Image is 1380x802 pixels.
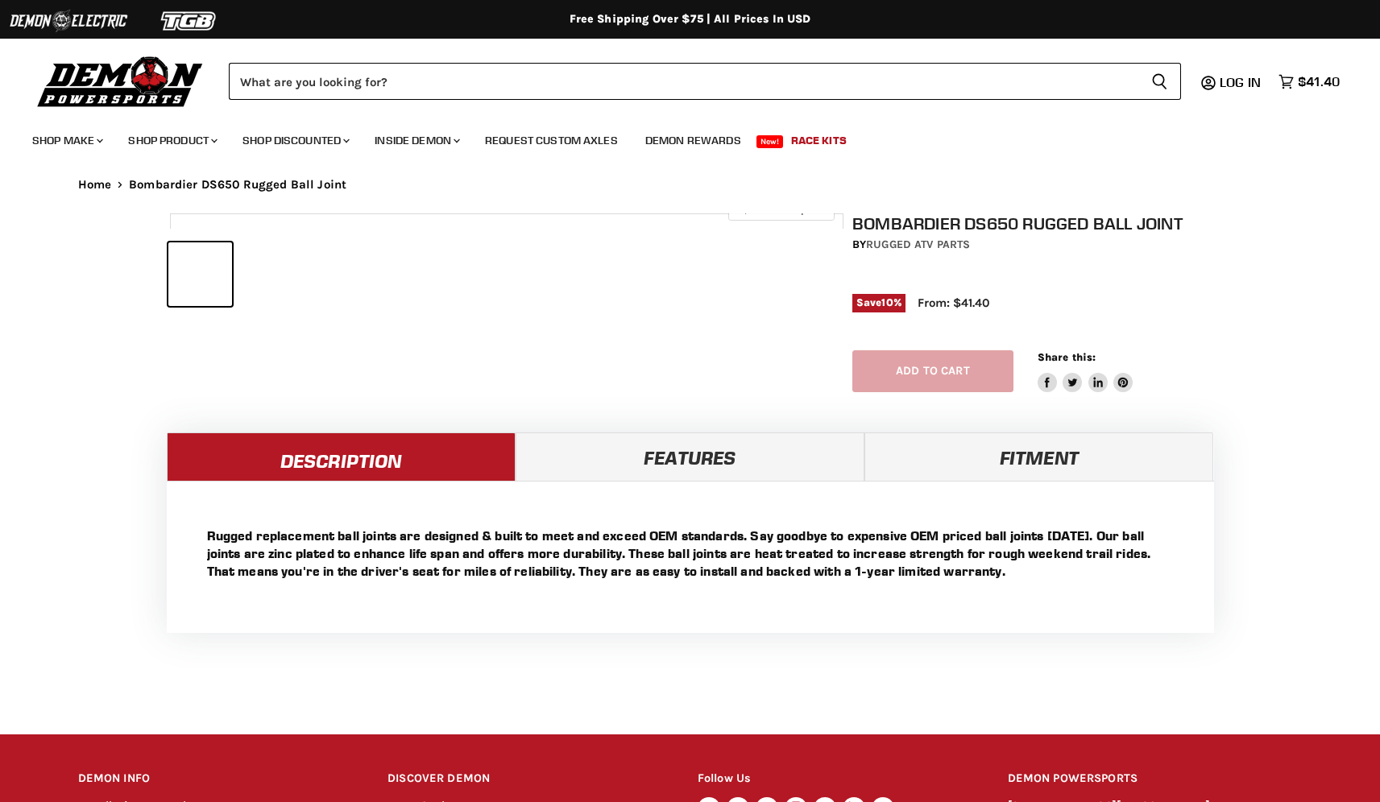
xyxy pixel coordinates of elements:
span: Bombardier DS650 Rugged Ball Joint [129,178,346,192]
form: Product [229,63,1181,100]
span: $41.40 [1298,74,1340,89]
p: Rugged replacement ball joints are designed & built to meet and exceed OEM standards. Say goodbye... [207,527,1174,580]
h2: DEMON POWERSPORTS [1008,760,1303,798]
a: Race Kits [779,124,859,157]
a: Description [167,432,516,481]
a: Shop Make [20,124,113,157]
h1: Bombardier DS650 Rugged Ball Joint [852,213,1220,234]
div: by [852,236,1220,254]
span: Share this: [1038,351,1096,363]
span: New! [756,135,784,148]
h2: Follow Us [698,760,977,798]
a: Fitment [864,432,1213,481]
span: Save % [852,294,905,312]
button: Bombardier DS650 Rugged Ball Joint thumbnail [168,242,232,306]
a: Shop Product [116,124,227,157]
a: Features [516,432,864,481]
a: Shop Discounted [230,124,359,157]
a: Request Custom Axles [473,124,630,157]
a: Home [78,178,112,192]
aside: Share this: [1038,350,1133,393]
button: Search [1138,63,1181,100]
nav: Breadcrumbs [46,178,1335,192]
a: Log in [1212,75,1270,89]
span: 10 [881,296,893,308]
h2: DISCOVER DEMON [387,760,667,798]
div: Free Shipping Over $75 | All Prices In USD [46,12,1335,27]
a: Demon Rewards [633,124,753,157]
span: From: $41.40 [918,296,989,310]
span: Log in [1220,74,1261,90]
img: TGB Logo 2 [129,6,250,36]
a: Rugged ATV Parts [866,238,970,251]
img: Demon Electric Logo 2 [8,6,129,36]
a: $41.40 [1270,70,1348,93]
input: Search [229,63,1138,100]
ul: Main menu [20,118,1336,157]
span: Click to expand [736,203,826,215]
a: Inside Demon [363,124,470,157]
img: Demon Powersports [32,52,209,110]
h2: DEMON INFO [78,760,358,798]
